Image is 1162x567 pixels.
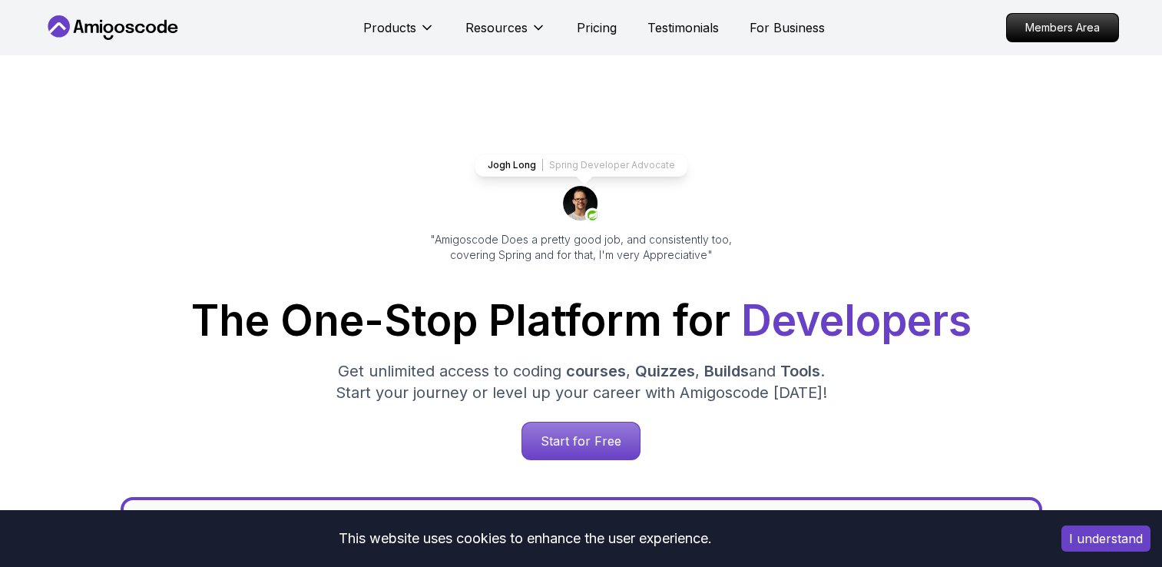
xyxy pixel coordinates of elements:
[521,422,641,460] a: Start for Free
[522,423,640,459] p: Start for Free
[780,362,820,380] span: Tools
[1007,14,1118,41] p: Members Area
[704,362,749,380] span: Builds
[1006,13,1119,42] a: Members Area
[363,18,435,49] button: Products
[465,18,528,37] p: Resources
[549,159,675,171] p: Spring Developer Advocate
[563,186,600,223] img: josh long
[566,362,626,380] span: courses
[409,232,753,263] p: "Amigoscode Does a pretty good job, and consistently too, covering Spring and for that, I'm very ...
[465,18,546,49] button: Resources
[647,18,719,37] a: Testimonials
[635,362,695,380] span: Quizzes
[1061,526,1150,552] button: Accept cookies
[750,18,825,37] a: For Business
[56,300,1107,342] h1: The One-Stop Platform for
[577,18,617,37] a: Pricing
[12,522,1038,555] div: This website uses cookies to enhance the user experience.
[741,295,972,346] span: Developers
[363,18,416,37] p: Products
[488,159,536,171] p: Jogh Long
[323,360,839,403] p: Get unlimited access to coding , , and . Start your journey or level up your career with Amigosco...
